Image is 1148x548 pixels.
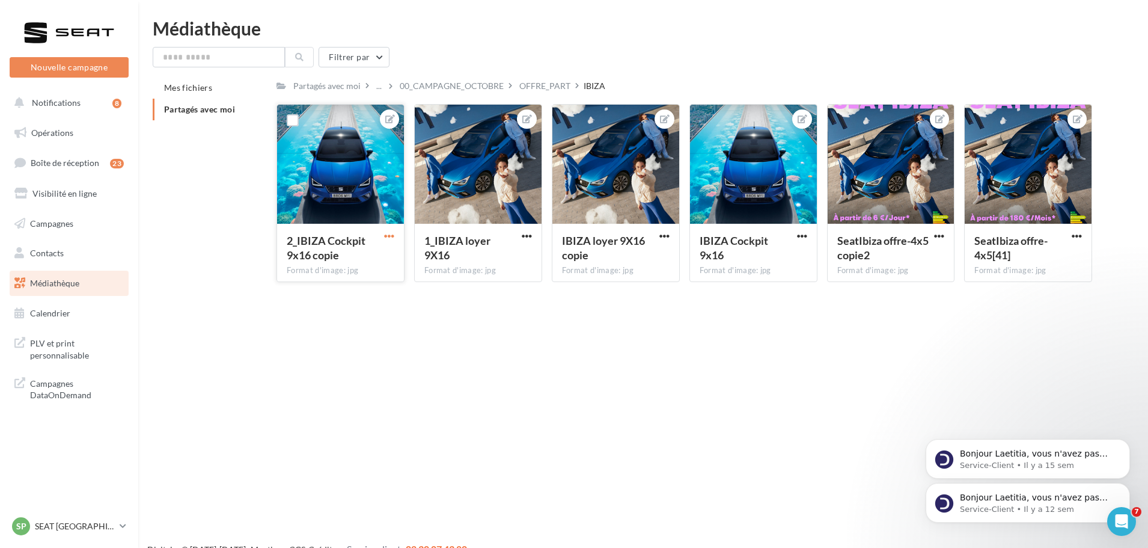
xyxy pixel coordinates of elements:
[153,19,1134,37] div: Médiathèque
[562,234,645,262] span: IBIZA loyer 9X16 copie
[424,265,532,276] div: Format d'image: jpg
[32,188,97,199] span: Visibilité en ligne
[27,87,46,106] img: Profile image for Service-Client
[293,80,361,92] div: Partagés avec moi
[974,265,1082,276] div: Format d'image: jpg
[30,218,73,228] span: Campagnes
[974,234,1048,262] span: SeatIbiza offre-4x5[41]
[16,520,26,532] span: SP
[7,371,131,406] a: Campagnes DataOnDemand
[52,141,207,152] p: Message from Service-Client, sent Il y a 12 sem
[10,515,129,538] a: SP SEAT [GEOGRAPHIC_DATA]
[35,520,115,532] p: SEAT [GEOGRAPHIC_DATA]
[110,159,124,168] div: 23
[18,76,222,116] div: message notification from Service-Client, Il y a 15 sem. Bonjour Laetitia, vous n'avez pas encore...
[400,80,504,92] div: 00_CAMPAGNE_OCTOBRE
[7,211,131,236] a: Campagnes
[7,90,126,115] button: Notifications 8
[837,234,929,262] span: SeatIbiza offre-4x5 copie2
[30,248,64,258] span: Contacts
[30,375,124,401] span: Campagnes DataOnDemand
[30,335,124,361] span: PLV et print personnalisable
[52,97,207,108] p: Message from Service-Client, sent Il y a 15 sem
[1132,507,1141,517] span: 7
[30,308,70,318] span: Calendrier
[1107,507,1136,536] iframe: Intercom live chat
[519,80,570,92] div: OFFRE_PART
[319,47,389,67] button: Filtrer par
[32,97,81,108] span: Notifications
[700,234,768,262] span: IBIZA Cockpit 9x16
[164,82,212,93] span: Mes fichiers
[374,78,384,94] div: ...
[31,158,99,168] span: Boîte de réception
[10,57,129,78] button: Nouvelle campagne
[7,150,131,176] a: Boîte de réception23
[424,234,490,262] span: 1_IBIZA loyer 9X16
[7,301,131,326] a: Calendrier
[287,265,394,276] div: Format d'image: jpg
[164,104,235,114] span: Partagés avec moi
[30,278,79,288] span: Médiathèque
[7,241,131,266] a: Contacts
[7,120,131,146] a: Opérations
[112,99,121,108] div: 8
[908,363,1148,542] iframe: Intercom notifications message
[700,265,807,276] div: Format d'image: jpg
[7,330,131,366] a: PLV et print personnalisable
[837,265,945,276] div: Format d'image: jpg
[52,86,204,179] span: Bonjour Laetitia, vous n'avez pas encore souscrit au module Marketing Direct ? Pour cela, c'est s...
[287,234,365,262] span: 2_IBIZA Cockpit 9x16 copie
[562,265,670,276] div: Format d'image: jpg
[584,80,605,92] div: IBIZA
[7,271,131,296] a: Médiathèque
[7,181,131,206] a: Visibilité en ligne
[52,130,204,223] span: Bonjour Laetitia, vous n'avez pas encore souscrit au module Marketing Direct ? Pour cela, c'est s...
[31,128,73,138] span: Opérations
